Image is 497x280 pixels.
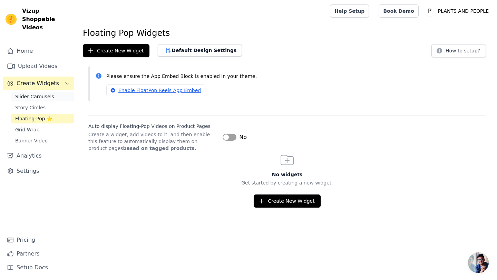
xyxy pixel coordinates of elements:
[223,133,247,141] button: No
[11,136,74,146] a: Banner Video
[3,164,74,178] a: Settings
[3,77,74,90] button: Create Widgets
[3,149,74,163] a: Analytics
[3,233,74,247] a: Pricing
[158,44,242,57] button: Default Design Settings
[77,171,497,178] h3: No widgets
[15,104,46,111] span: Story Circles
[106,72,480,80] p: Please ensure the App Embed Block is enabled in your theme.
[15,115,52,122] span: Floating-Pop ⭐
[330,4,369,18] a: Help Setup
[88,131,217,152] p: Create a widget, add videos to it, and then enable this feature to automatically display them on ...
[424,5,491,17] button: P PLANTS AND PEOPLE
[83,28,491,39] h1: Floating Pop Widgets
[123,146,196,151] strong: based on tagged products.
[3,59,74,73] a: Upload Videos
[106,84,205,96] a: Enable FloatPop Reels App Embed
[379,4,418,18] a: Book Demo
[17,79,59,88] span: Create Widgets
[11,103,74,112] a: Story Circles
[428,8,431,14] text: P
[468,252,489,273] div: Open chat
[11,125,74,134] a: Grid Wrap
[15,126,39,133] span: Grid Wrap
[83,44,149,57] button: Create New Widget
[435,5,491,17] p: PLANTS AND PEOPLE
[431,44,486,57] button: How to setup?
[3,44,74,58] a: Home
[22,7,71,32] span: Vizup Shoppable Videos
[6,14,17,25] img: Vizup
[3,247,74,261] a: Partners
[15,137,48,144] span: Banner Video
[3,261,74,274] a: Setup Docs
[11,92,74,101] a: Slider Carousels
[239,133,247,141] span: No
[15,93,54,100] span: Slider Carousels
[431,49,486,56] a: How to setup?
[254,194,320,208] button: Create New Widget
[77,179,497,186] p: Get started by creating a new widget.
[11,114,74,123] a: Floating-Pop ⭐
[88,123,217,130] label: Auto display Floating-Pop Videos on Product Pages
